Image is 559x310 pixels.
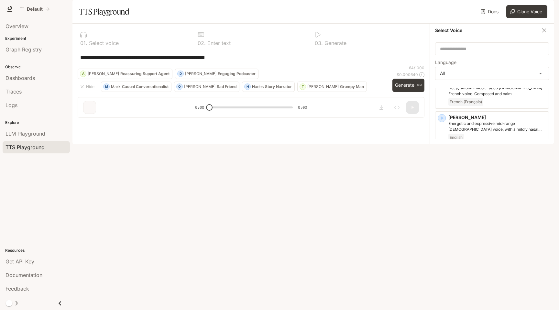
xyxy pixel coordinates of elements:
[218,72,256,76] p: Engaging Podcaster
[448,85,546,97] p: Deep, smooth middle-aged male French voice. Composed and calm
[17,3,53,16] button: All workspaces
[185,72,216,76] p: [PERSON_NAME]
[80,40,87,46] p: 0 1 .
[104,82,109,92] div: M
[448,98,483,106] span: French (Français)
[297,82,367,92] button: T[PERSON_NAME]Grumpy Man
[175,69,258,79] button: D[PERSON_NAME]Engaging Podcaster
[27,6,43,12] p: Default
[120,72,170,76] p: Reassuring Support Agent
[340,85,364,89] p: Grumpy Man
[80,69,86,79] div: A
[217,85,236,89] p: Sad Friend
[245,82,250,92] div: H
[506,5,547,18] button: Clone Voice
[479,5,501,18] a: Docs
[178,69,183,79] div: D
[307,85,339,89] p: [PERSON_NAME]
[397,72,418,77] p: $ 0.000640
[78,69,172,79] button: A[PERSON_NAME]Reassuring Support Agent
[174,82,239,92] button: O[PERSON_NAME]Sad Friend
[435,67,549,80] div: All
[79,5,129,18] h1: TTS Playground
[409,65,424,71] p: 64 / 1000
[315,40,323,46] p: 0 3 .
[177,82,182,92] div: O
[101,82,171,92] button: MMarkCasual Conversationalist
[242,82,295,92] button: HHadesStory Narrator
[78,82,98,92] button: Hide
[435,60,456,65] p: Language
[198,40,206,46] p: 0 2 .
[265,85,292,89] p: Story Narrator
[184,85,215,89] p: [PERSON_NAME]
[448,134,464,141] span: English
[88,72,119,76] p: [PERSON_NAME]
[252,85,264,89] p: Hades
[323,40,346,46] p: Generate
[87,40,119,46] p: Select voice
[448,121,546,132] p: Energetic and expressive mid-range male voice, with a mildly nasal quality
[417,83,422,87] p: ⌘⏎
[122,85,169,89] p: Casual Conversationalist
[448,114,546,121] p: [PERSON_NAME]
[300,82,306,92] div: T
[206,40,231,46] p: Enter text
[392,79,424,92] button: Generate⌘⏎
[111,85,121,89] p: Mark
